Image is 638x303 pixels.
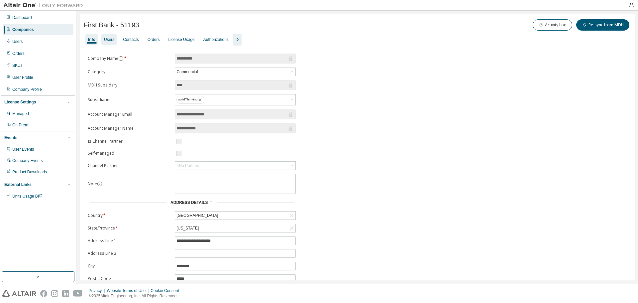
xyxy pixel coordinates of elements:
[203,37,229,42] div: Authorizations
[62,290,69,297] img: linkedin.svg
[12,147,34,152] div: User Events
[12,169,47,175] div: Product Downloads
[107,288,151,293] div: Website Terms of Use
[12,158,43,163] div: Company Events
[88,97,171,102] label: Subsidiaries
[88,151,171,156] label: Self-managed
[4,182,32,187] div: External Links
[175,94,295,105] div: solidThinking
[533,19,572,31] button: Activity Log
[51,290,58,297] img: instagram.svg
[88,82,171,88] label: MDH Subsidary
[88,126,171,131] label: Account Manager Name
[40,290,47,297] img: facebook.svg
[12,194,43,199] span: Units Usage BI
[89,288,107,293] div: Privacy
[88,251,171,256] label: Address Line 2
[88,56,171,61] label: Company Name
[12,111,29,116] div: Managed
[88,139,171,144] label: Is Channel Partner
[175,68,199,76] div: Commercial
[12,27,34,32] div: Companies
[88,276,171,281] label: Postal Code
[151,288,183,293] div: Cookie Consent
[88,238,171,243] label: Address Line 1
[4,135,17,140] div: Events
[576,19,629,31] button: Re-sync from MDH
[104,37,114,42] div: Users
[170,200,208,205] span: Address Details
[88,263,171,269] label: City
[88,163,171,168] label: Channel Partner
[88,37,95,42] div: Info
[175,68,295,76] div: Commercial
[176,96,204,104] div: solidThinking
[175,225,200,232] div: [US_STATE]
[176,163,200,168] div: <No Partner>
[12,51,25,56] div: Orders
[88,181,97,187] label: Note
[175,224,295,232] div: [US_STATE]
[12,87,42,92] div: Company Profile
[123,37,139,42] div: Contacts
[73,290,83,297] img: youtube.svg
[2,290,36,297] img: altair_logo.svg
[175,212,295,220] div: [GEOGRAPHIC_DATA]
[88,213,171,218] label: Country
[168,37,194,42] div: License Usage
[175,212,219,219] div: [GEOGRAPHIC_DATA]
[148,37,160,42] div: Orders
[88,226,171,231] label: State/Province
[12,15,32,20] div: Dashboard
[89,293,183,299] p: © 2025 Altair Engineering, Inc. All Rights Reserved.
[84,21,139,29] span: First Bank - 51193
[175,162,295,170] div: <No Partner>
[12,122,28,128] div: On Prem
[118,56,124,61] button: information
[12,39,23,44] div: Users
[3,2,86,9] img: Altair One
[97,181,102,187] button: information
[12,75,33,80] div: User Profile
[4,99,36,105] div: License Settings
[12,63,23,68] div: SKUs
[88,112,171,117] label: Account Manager Email
[88,69,171,75] label: Category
